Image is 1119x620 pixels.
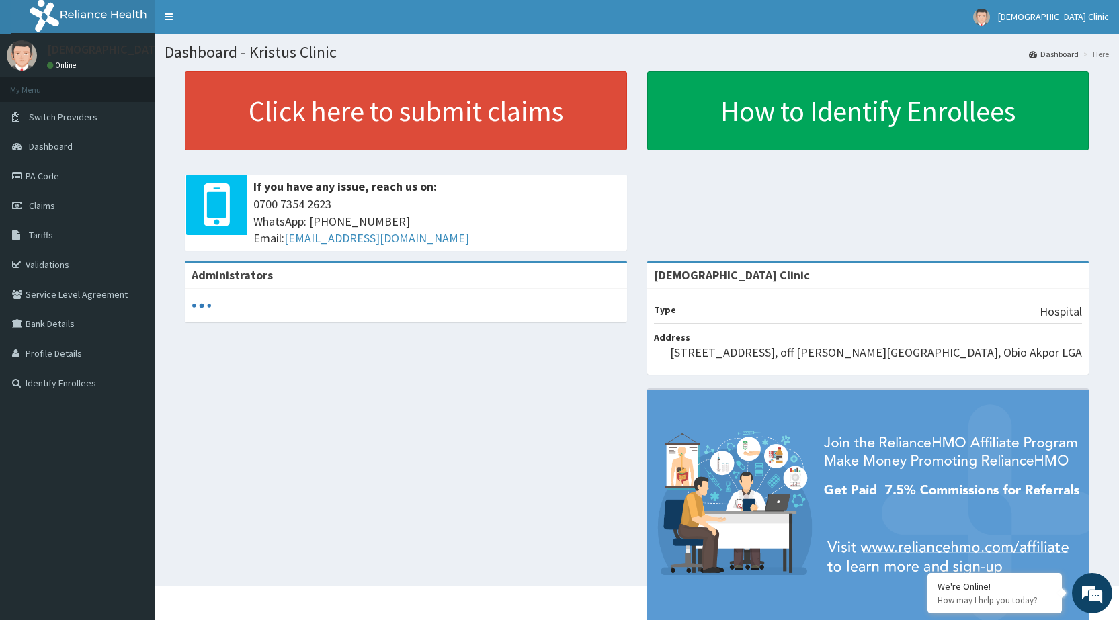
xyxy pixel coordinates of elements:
strong: [DEMOGRAPHIC_DATA] Clinic [654,267,810,283]
a: How to Identify Enrollees [647,71,1089,150]
b: If you have any issue, reach us on: [253,179,437,194]
h1: Dashboard - Kristus Clinic [165,44,1109,61]
svg: audio-loading [192,296,212,316]
p: [STREET_ADDRESS], off [PERSON_NAME][GEOGRAPHIC_DATA], Obio Akpor LGA [670,344,1082,361]
span: [DEMOGRAPHIC_DATA] Clinic [998,11,1109,23]
span: Claims [29,200,55,212]
img: User Image [7,40,37,71]
div: We're Online! [938,580,1052,592]
b: Address [654,331,690,343]
p: Hospital [1040,303,1082,320]
img: User Image [973,9,990,26]
li: Here [1080,48,1109,60]
p: How may I help you today? [938,594,1052,606]
b: Type [654,304,676,316]
a: Dashboard [1029,48,1079,60]
span: 0700 7354 2623 WhatsApp: [PHONE_NUMBER] Email: [253,195,620,247]
b: Administrators [192,267,273,283]
span: Tariffs [29,229,53,241]
a: Click here to submit claims [185,71,627,150]
span: Dashboard [29,140,73,152]
a: Online [47,60,79,70]
a: [EMAIL_ADDRESS][DOMAIN_NAME] [284,230,469,246]
span: Switch Providers [29,111,97,123]
p: [DEMOGRAPHIC_DATA] Clinic [47,44,197,56]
